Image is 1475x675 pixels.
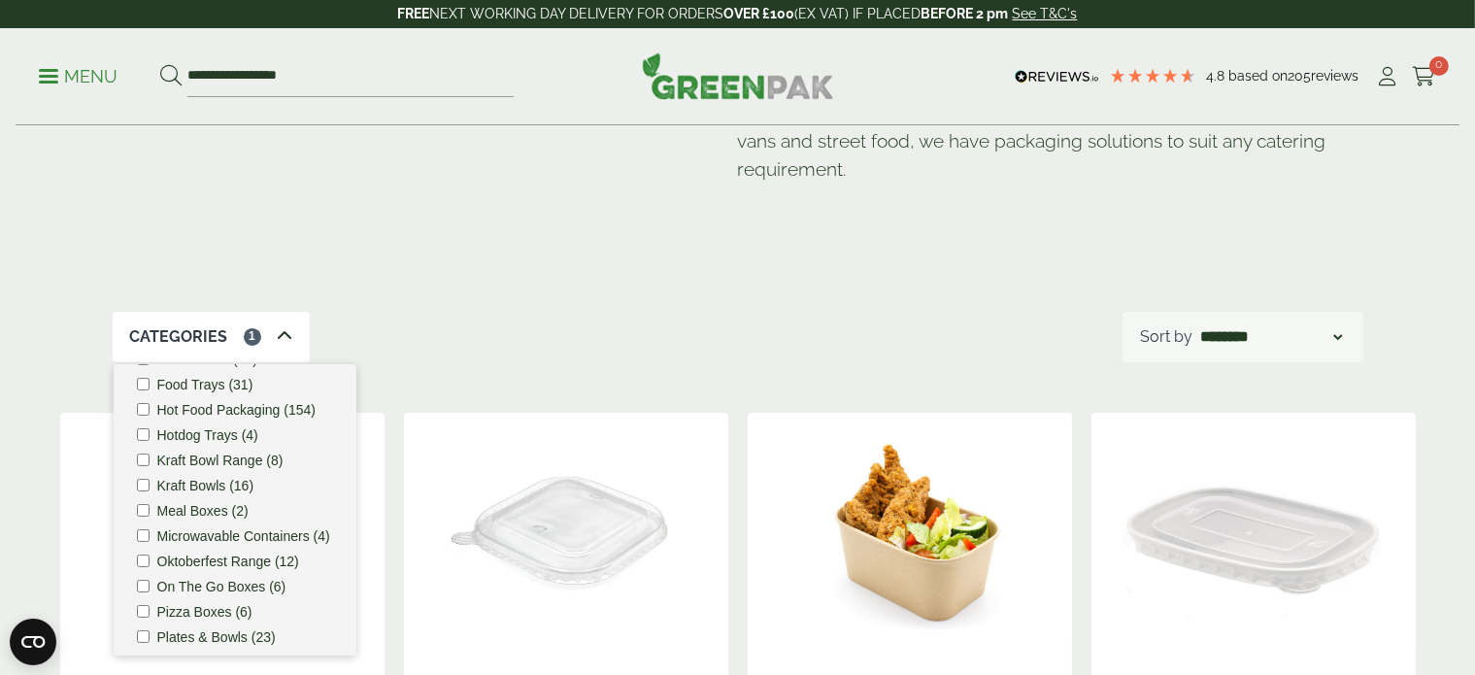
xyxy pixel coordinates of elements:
[39,65,117,84] a: Menu
[1013,6,1078,21] a: See T&C's
[157,529,330,543] label: Microwavable Containers (4)
[398,6,430,21] strong: FREE
[1412,62,1436,91] a: 0
[157,454,284,467] label: Kraft Bowl Range (8)
[157,479,254,492] label: Kraft Bowls (16)
[748,413,1072,656] img: 1000ml Rectangular Kraft Bowl with food contents
[922,6,1009,21] strong: BEFORE 2 pm
[1376,67,1400,86] i: My Account
[157,580,286,593] label: On The Go Boxes (6)
[1429,56,1449,76] span: 0
[1015,70,1099,84] img: REVIEWS.io
[642,52,834,99] img: GreenPak Supplies
[1140,325,1192,349] p: Sort by
[1091,413,1416,656] img: Rectangular Kraft Bowl Lid
[244,328,261,346] span: 1
[1206,68,1228,84] span: 4.8
[1311,68,1358,84] span: reviews
[39,65,117,88] p: Menu
[1288,68,1311,84] span: 205
[1412,67,1436,86] i: Cart
[1196,325,1346,349] select: Shop order
[10,619,56,665] button: Open CMP widget
[404,413,728,656] img: 2723010 Square Kraft Bowl Lid, fits 500 to 1400ml Square Bowls (1)
[157,378,253,391] label: Food Trays (31)
[157,403,316,417] label: Hot Food Packaging (154)
[157,630,276,644] label: Plates & Bowls (23)
[157,605,252,619] label: Pizza Boxes (6)
[157,504,249,518] label: Meal Boxes (2)
[157,353,258,366] label: Food Boxes (10)
[738,201,740,203] p: [URL][DOMAIN_NAME]
[724,6,795,21] strong: OVER £100
[157,555,299,568] label: Oktoberfest Range (12)
[1109,67,1196,84] div: 4.79 Stars
[157,428,258,442] label: Hotdog Trays (4)
[60,413,385,656] img: 750ml Rectangular Kraft Bowl with food contents
[1228,68,1288,84] span: Based on
[130,325,228,349] p: Categories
